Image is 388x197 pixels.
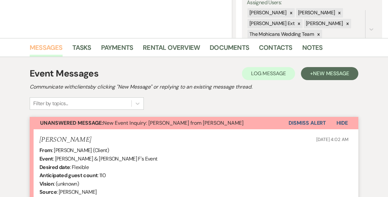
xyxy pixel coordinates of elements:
[39,136,91,144] h5: [PERSON_NAME]
[101,42,133,57] a: Payments
[210,42,249,57] a: Documents
[40,120,244,126] span: New Event Inquiry: [PERSON_NAME] from [PERSON_NAME]
[33,100,68,107] div: Filter by topics...
[30,83,358,91] h2: Communicate with clients by clicking "New Message" or replying to an existing message thread.
[39,164,70,171] b: Desired date
[296,8,336,18] div: [PERSON_NAME]
[72,42,91,57] a: Tasks
[313,70,349,77] span: New Message
[304,19,344,28] div: [PERSON_NAME]
[259,42,292,57] a: Contacts
[247,30,315,39] div: The Mohicans Wedding Team
[143,42,200,57] a: Rental Overview
[302,42,323,57] a: Notes
[326,117,358,129] button: Hide
[30,67,98,80] h1: Event Messages
[39,155,53,162] b: Event
[247,19,295,28] div: [PERSON_NAME] Ext
[30,42,63,57] a: Messages
[30,117,289,129] button: Unanswered Message:New Event Inquiry: [PERSON_NAME] from [PERSON_NAME]
[301,67,358,80] button: +New Message
[336,120,348,126] span: Hide
[316,136,349,142] span: [DATE] 4:02 AM
[251,70,286,77] span: Log Message
[242,67,295,80] button: Log Message
[39,147,52,154] b: From
[39,180,54,187] b: Vision
[40,120,103,126] strong: Unanswered Message:
[289,117,326,129] button: Dismiss Alert
[39,189,57,195] b: Source
[39,172,97,179] b: Anticipated guest count
[247,8,288,18] div: [PERSON_NAME]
